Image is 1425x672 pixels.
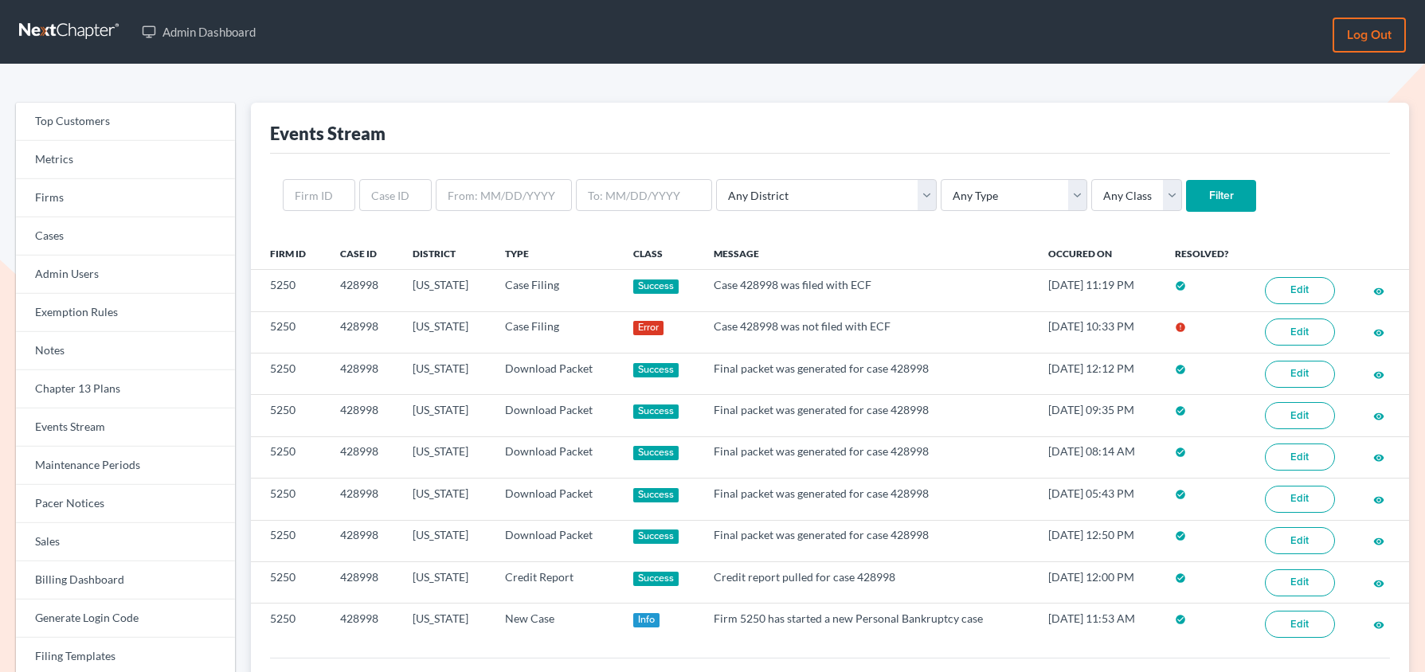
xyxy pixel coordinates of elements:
[251,520,327,561] td: 5250
[251,353,327,394] td: 5250
[16,447,235,485] a: Maintenance Periods
[1035,237,1163,269] th: Occured On
[1175,405,1186,416] i: check_circle
[436,179,572,211] input: From: MM/DD/YYYY
[400,311,492,353] td: [US_STATE]
[633,613,660,627] div: Info
[1175,364,1186,375] i: check_circle
[251,270,327,311] td: 5250
[1265,527,1335,554] a: Edit
[701,311,1035,353] td: Case 428998 was not filed with ECF
[1373,369,1384,381] i: visibility
[16,141,235,179] a: Metrics
[1035,436,1163,478] td: [DATE] 08:14 AM
[633,279,679,294] div: Success
[400,561,492,603] td: [US_STATE]
[270,122,386,145] div: Events Stream
[1265,611,1335,638] a: Edit
[1373,408,1384,422] a: visibility
[1373,411,1384,422] i: visibility
[492,353,621,394] td: Download Packet
[327,311,400,353] td: 428998
[1265,277,1335,304] a: Edit
[1265,402,1335,429] a: Edit
[633,488,679,502] div: Success
[1035,479,1163,520] td: [DATE] 05:43 PM
[1175,530,1186,541] i: check_circle
[1373,619,1384,631] i: visibility
[400,237,492,269] th: District
[251,604,327,645] td: 5250
[1265,569,1335,596] a: Edit
[1373,327,1384,338] i: visibility
[1035,604,1163,645] td: [DATE] 11:53 AM
[1186,180,1256,212] input: Filter
[633,529,679,544] div: Success
[1175,489,1186,500] i: check_circle
[633,321,664,335] div: Error
[327,436,400,478] td: 428998
[701,604,1035,645] td: Firm 5250 has started a new Personal Bankruptcy case
[1373,286,1384,297] i: visibility
[1265,361,1335,388] a: Edit
[621,237,702,269] th: Class
[1373,492,1384,506] a: visibility
[1265,318,1335,346] a: Edit
[16,408,235,447] a: Events Stream
[1175,572,1186,584] i: check_circle
[1373,578,1384,589] i: visibility
[1035,270,1163,311] td: [DATE] 11:19 PM
[701,270,1035,311] td: Case 428998 was filed with ECF
[16,179,235,217] a: Firms
[400,604,492,645] td: [US_STATE]
[327,395,400,436] td: 428998
[1333,18,1406,53] a: Log out
[701,561,1035,603] td: Credit report pulled for case 428998
[251,479,327,520] td: 5250
[492,311,621,353] td: Case Filing
[16,485,235,523] a: Pacer Notices
[1373,617,1384,631] a: visibility
[1265,486,1335,513] a: Edit
[1175,280,1186,291] i: check_circle
[633,446,679,460] div: Success
[16,217,235,256] a: Cases
[16,523,235,561] a: Sales
[1035,520,1163,561] td: [DATE] 12:50 PM
[1035,561,1163,603] td: [DATE] 12:00 PM
[1265,443,1335,471] a: Edit
[1373,576,1384,589] a: visibility
[1035,353,1163,394] td: [DATE] 12:12 PM
[16,561,235,600] a: Billing Dashboard
[701,479,1035,520] td: Final packet was generated for case 428998
[16,370,235,408] a: Chapter 13 Plans
[1373,367,1384,381] a: visibility
[283,179,355,211] input: Firm ID
[134,18,264,46] a: Admin Dashboard
[633,404,679,419] div: Success
[1035,395,1163,436] td: [DATE] 09:35 PM
[576,179,712,211] input: To: MM/DD/YYYY
[701,395,1035,436] td: Final packet was generated for case 428998
[1373,325,1384,338] a: visibility
[400,353,492,394] td: [US_STATE]
[400,436,492,478] td: [US_STATE]
[492,561,621,603] td: Credit Report
[633,363,679,377] div: Success
[400,479,492,520] td: [US_STATE]
[701,237,1035,269] th: Message
[400,395,492,436] td: [US_STATE]
[1175,322,1186,333] i: error
[1373,283,1384,297] a: visibility
[327,270,400,311] td: 428998
[251,311,327,353] td: 5250
[701,520,1035,561] td: Final packet was generated for case 428998
[400,520,492,561] td: [US_STATE]
[16,103,235,141] a: Top Customers
[1373,536,1384,547] i: visibility
[1175,447,1186,458] i: check_circle
[327,353,400,394] td: 428998
[359,179,432,211] input: Case ID
[1035,311,1163,353] td: [DATE] 10:33 PM
[16,294,235,332] a: Exemption Rules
